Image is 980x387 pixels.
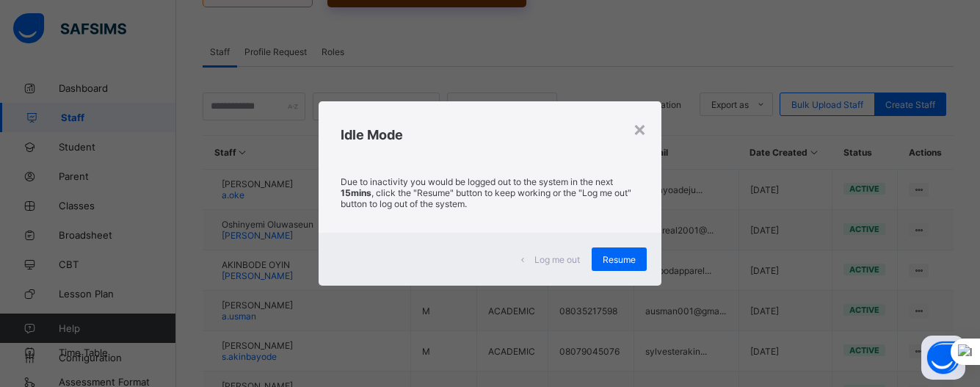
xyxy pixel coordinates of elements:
span: Log me out [534,254,580,265]
h2: Idle Mode [341,127,639,142]
strong: 15mins [341,187,371,198]
button: Open asap [921,336,965,380]
span: Resume [603,254,636,265]
p: Due to inactivity you would be logged out to the system in the next , click the "Resume" button t... [341,176,639,209]
div: × [633,116,647,141]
